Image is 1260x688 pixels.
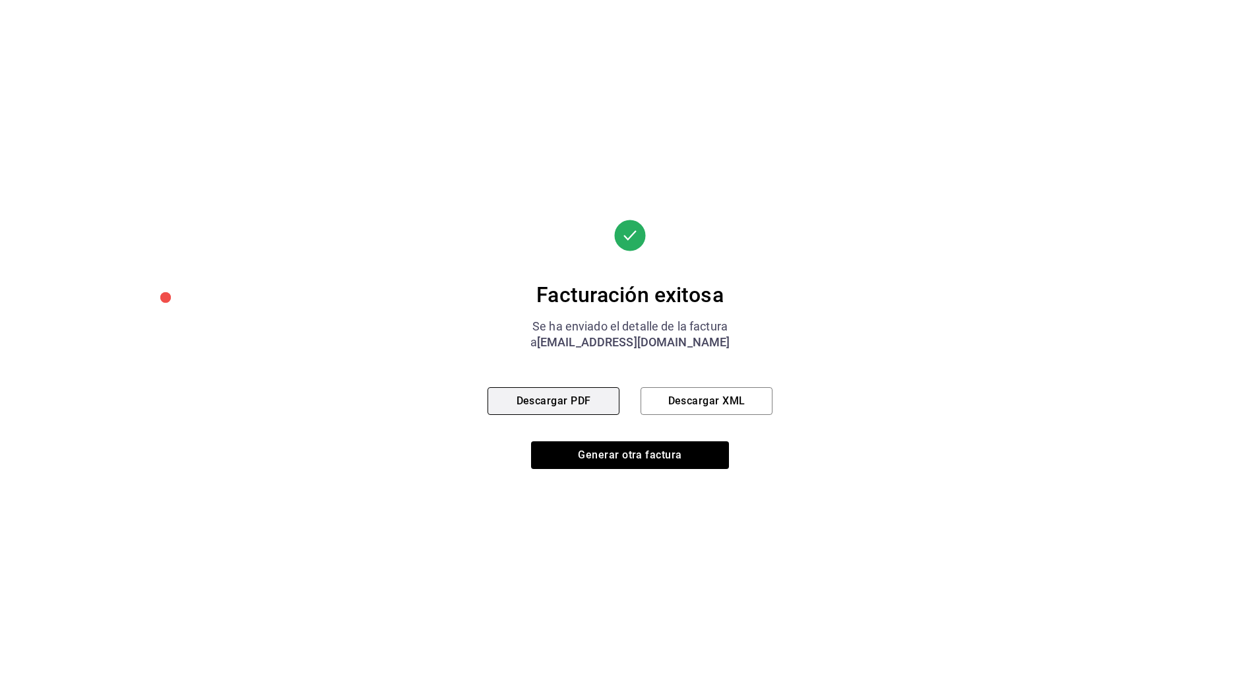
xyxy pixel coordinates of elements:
[488,319,772,334] div: Se ha enviado el detalle de la factura
[488,282,772,308] div: Facturación exitosa
[531,441,729,469] button: Generar otra factura
[641,387,772,415] button: Descargar XML
[537,335,730,349] span: [EMAIL_ADDRESS][DOMAIN_NAME]
[488,387,619,415] button: Descargar PDF
[488,334,772,350] div: a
